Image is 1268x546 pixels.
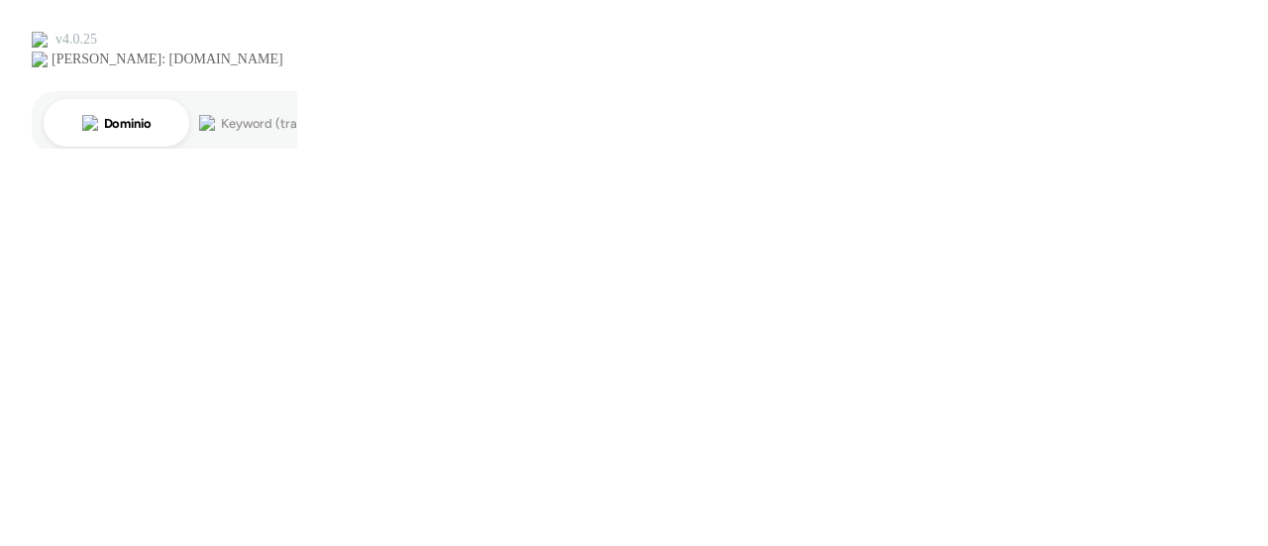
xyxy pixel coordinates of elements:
[55,32,97,48] div: v 4.0.25
[221,117,329,130] div: Keyword (traffico)
[82,115,98,131] img: tab_domain_overview_orange.svg
[32,32,48,48] img: logo_orange.svg
[104,117,152,130] div: Dominio
[199,115,215,131] img: tab_keywords_by_traffic_grey.svg
[32,52,48,67] img: website_grey.svg
[52,52,283,67] div: [PERSON_NAME]: [DOMAIN_NAME]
